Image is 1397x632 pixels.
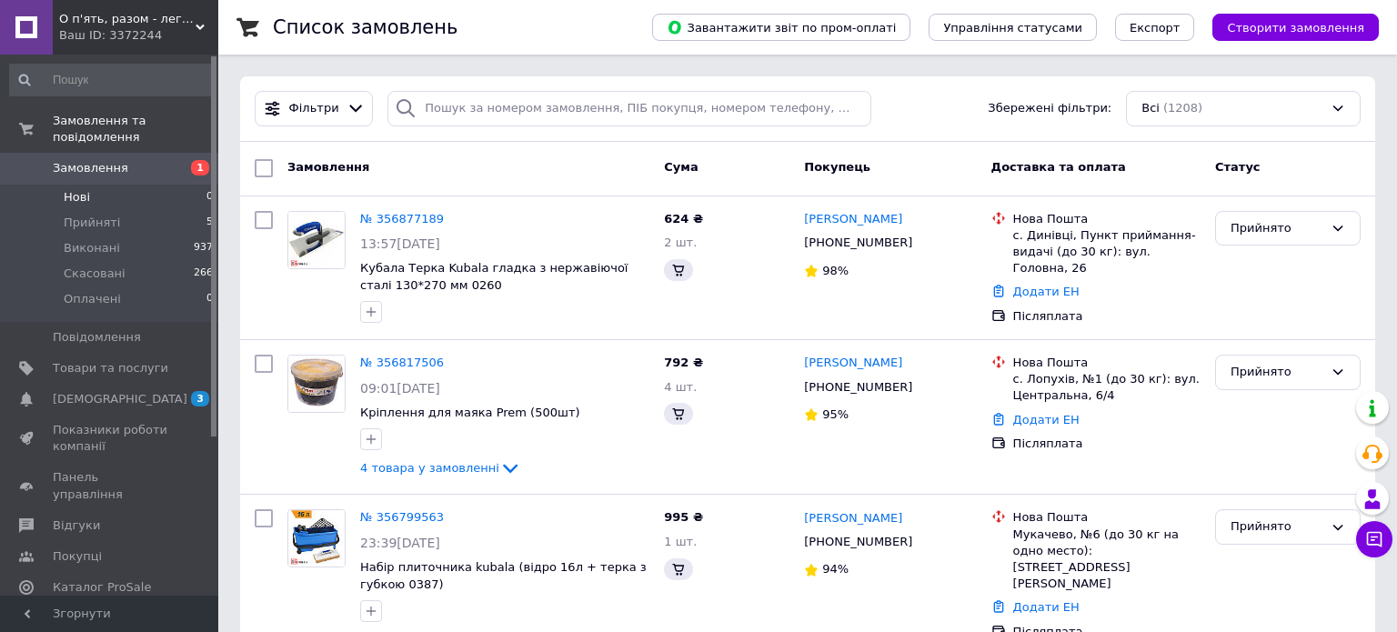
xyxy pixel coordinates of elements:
span: Відгуки [53,517,100,534]
span: 4 товара у замовленні [360,461,499,475]
div: Прийнято [1231,363,1323,382]
div: [PHONE_NUMBER] [800,530,916,554]
a: Створити замовлення [1194,20,1379,34]
a: Фото товару [287,509,346,567]
div: с. Динівці, Пункт приймання-видачі (до 30 кг): вул. Головна, 26 [1013,227,1201,277]
span: Каталог ProSale [53,579,151,596]
a: № 356877189 [360,212,444,226]
a: № 356817506 [360,356,444,369]
span: Повідомлення [53,329,141,346]
span: Нові [64,189,90,206]
img: Фото товару [288,510,345,567]
div: Нова Пошта [1013,211,1201,227]
span: Збережені фільтри: [988,100,1111,117]
a: Фото товару [287,355,346,413]
span: Покупець [804,160,870,174]
div: Післяплата [1013,308,1201,325]
span: Замовлення та повідомлення [53,113,218,145]
a: Кріплення для маяка Prem (500шт) [360,406,580,419]
div: с. Лопухів, №1 (до 30 кг): вул. Центральна, 6/4 [1013,371,1201,404]
span: 937 [194,240,213,256]
span: 98% [822,264,849,277]
a: Додати ЕН [1013,600,1080,614]
span: Панель управління [53,469,168,502]
span: 23:39[DATE] [360,536,440,550]
div: Ваш ID: 3372244 [59,27,218,44]
span: Товари та послуги [53,360,168,376]
span: Всі [1141,100,1160,117]
button: Експорт [1115,14,1195,41]
span: 13:57[DATE] [360,236,440,251]
span: 624 ₴ [664,212,703,226]
div: [PHONE_NUMBER] [800,231,916,255]
a: [PERSON_NAME] [804,510,902,527]
button: Створити замовлення [1212,14,1379,41]
div: Мукачево, №6 (до 30 кг на одно место): [STREET_ADDRESS][PERSON_NAME] [1013,527,1201,593]
div: Прийнято [1231,219,1323,238]
span: Експорт [1130,21,1181,35]
span: [DEMOGRAPHIC_DATA] [53,391,187,407]
span: Прийняті [64,215,120,231]
span: Управління статусами [943,21,1082,35]
a: [PERSON_NAME] [804,211,902,228]
span: Доставка та оплата [991,160,1126,174]
img: Фото товару [288,212,345,268]
span: Оплачені [64,291,121,307]
h1: Список замовлень [273,16,457,38]
span: 266 [194,266,213,282]
span: 09:01[DATE] [360,381,440,396]
a: [PERSON_NAME] [804,355,902,372]
div: Нова Пошта [1013,509,1201,526]
img: Фото товару [288,356,345,412]
span: Завантажити звіт по пром-оплаті [667,19,896,35]
a: Кубала Терка Kubala гладка з нержавіючої сталі 130*270 мм 0260 [360,261,628,292]
span: 792 ₴ [664,356,703,369]
button: Чат з покупцем [1356,521,1392,557]
span: 94% [822,562,849,576]
span: Статус [1215,160,1261,174]
button: Управління статусами [929,14,1097,41]
span: 3 [191,391,209,406]
span: 0 [206,291,213,307]
span: 1 шт. [664,535,697,548]
a: Додати ЕН [1013,285,1080,298]
span: О п'ять, разом - легше! [59,11,196,27]
span: Виконані [64,240,120,256]
span: 995 ₴ [664,510,703,524]
span: (1208) [1163,101,1202,115]
div: Прийнято [1231,517,1323,537]
span: 4 шт. [664,380,697,394]
span: Фільтри [289,100,339,117]
span: 5 [206,215,213,231]
a: Набір плиточника kubala (відро 16л + терка з губкою 0387) [360,560,647,591]
span: Покупці [53,548,102,565]
input: Пошук за номером замовлення, ПІБ покупця, номером телефону, Email, номером накладної [387,91,871,126]
button: Завантажити звіт по пром-оплаті [652,14,910,41]
span: 1 [191,160,209,176]
a: Фото товару [287,211,346,269]
a: № 356799563 [360,510,444,524]
span: 0 [206,189,213,206]
span: Cума [664,160,698,174]
div: Післяплата [1013,436,1201,452]
a: 4 товара у замовленні [360,461,521,475]
span: 2 шт. [664,236,697,249]
span: Скасовані [64,266,126,282]
input: Пошук [9,64,215,96]
span: Показники роботи компанії [53,422,168,455]
span: Створити замовлення [1227,21,1364,35]
span: 95% [822,407,849,421]
span: Замовлення [287,160,369,174]
a: Додати ЕН [1013,413,1080,426]
div: [PHONE_NUMBER] [800,376,916,399]
span: Замовлення [53,160,128,176]
div: Нова Пошта [1013,355,1201,371]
